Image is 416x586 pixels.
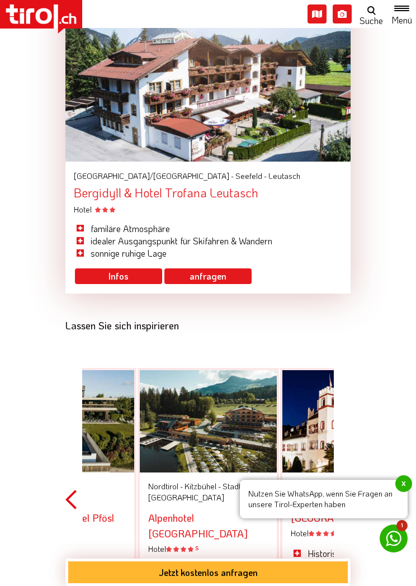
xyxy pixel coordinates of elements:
[185,481,221,492] span: Kitzbühel -
[65,320,351,332] div: Lassen Sie sich inspirieren
[74,223,342,235] li: familäre Atmosphäre
[75,268,162,284] a: Infos
[291,547,411,560] li: Historisches Ambiente
[65,186,351,200] div: Bergidyll & Hotel Trofana Leutasch
[380,524,408,552] a: 1 Nutzen Sie WhatsApp, wenn Sie Fragen an unsere Tirol-Experten habenx
[148,544,268,555] div: Hotel
[74,235,342,247] li: idealer Ausgangspunkt für Skifahren & Wandern
[148,511,248,540] a: Alpenhotel [GEOGRAPHIC_DATA]
[74,204,115,215] span: Hotel
[333,4,352,23] i: Fotogalerie
[74,171,234,181] span: [GEOGRAPHIC_DATA]/[GEOGRAPHIC_DATA] -
[74,247,342,259] li: sonnige ruhige Lage
[240,480,408,518] span: Nutzen Sie WhatsApp, wenn Sie Fragen an unsere Tirol-Experten haben
[268,171,300,181] span: Leutasch
[148,481,183,492] span: Nordtirol -
[68,561,348,583] button: Jetzt kostenlos anfragen
[291,528,411,539] div: Hotel
[308,4,327,23] i: Karte öffnen
[387,3,416,25] button: Toggle navigation
[235,171,267,181] span: Seefeld -
[164,268,252,284] a: anfragen
[148,481,241,503] span: Stadt [GEOGRAPHIC_DATA]
[195,544,198,552] sup: S
[396,520,408,531] span: 1
[395,475,412,492] span: x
